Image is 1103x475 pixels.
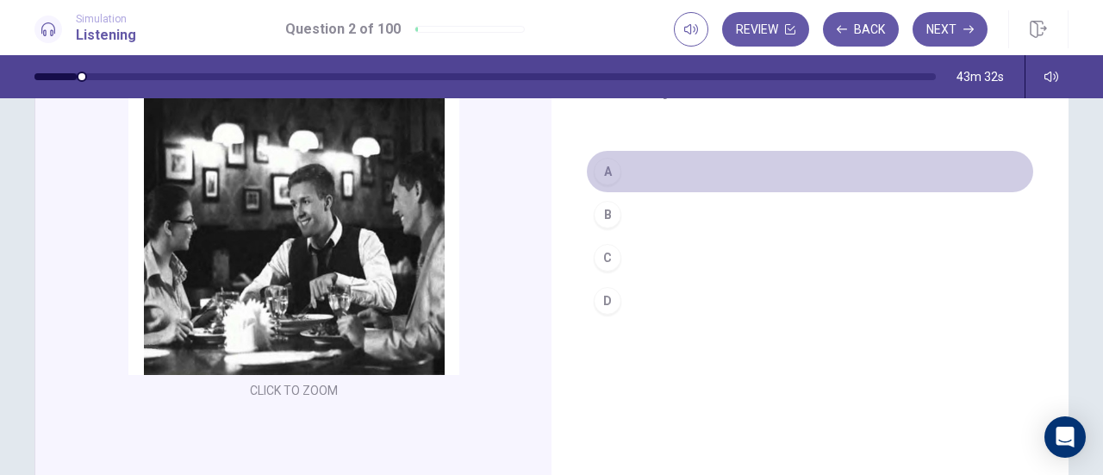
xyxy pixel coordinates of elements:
[913,12,988,47] button: Next
[957,70,1004,84] span: 43m 32s
[586,150,1034,193] button: A
[594,244,621,272] div: C
[594,287,621,315] div: D
[76,13,136,25] span: Simulation
[586,193,1034,236] button: B
[76,25,136,46] h1: Listening
[1044,416,1086,458] div: Open Intercom Messenger
[823,12,899,47] button: Back
[594,158,621,185] div: A
[586,236,1034,279] button: C
[586,279,1034,322] button: D
[722,12,809,47] button: Review
[285,19,401,40] h1: Question 2 of 100
[594,201,621,228] div: B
